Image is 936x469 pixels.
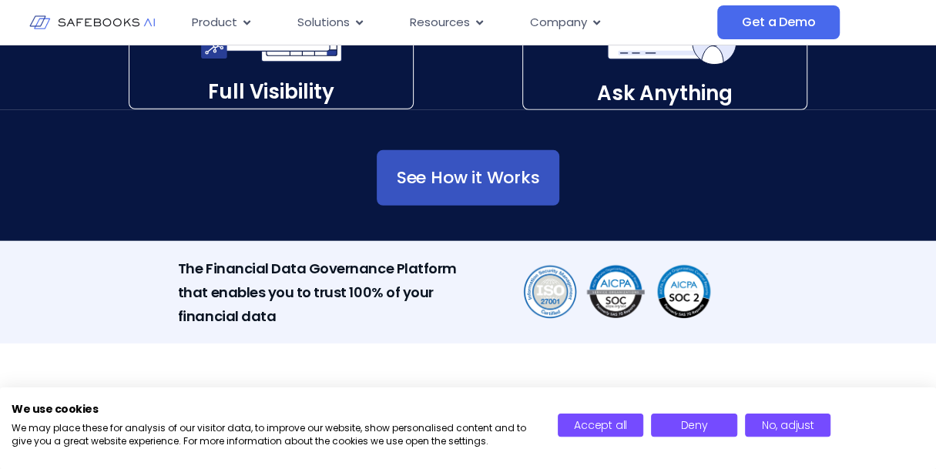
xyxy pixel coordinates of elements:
[651,414,737,437] button: Deny all cookies
[558,414,644,437] button: Accept all cookies
[717,5,840,39] a: Get a Demo
[297,14,350,32] span: Solutions
[12,422,535,448] p: We may place these for analysis of our visitor data, to improve our website, show personalised co...
[523,92,807,95] p: Ask Anything​
[762,417,814,433] span: No, adjust
[179,8,717,38] nav: Menu
[522,265,713,320] img: Financial Data Governance 6
[574,417,627,433] span: Accept all
[742,15,815,30] span: Get a Demo
[129,91,413,93] p: Full Visibility​
[192,14,237,32] span: Product
[179,8,717,38] div: Menu Toggle
[178,256,478,328] h2: The Financial Data Governance Platform that enables you to trust 100% of your financial data​
[377,150,560,206] a: See How it Works
[397,170,540,186] span: See How it Works
[410,14,470,32] span: Resources
[12,402,535,416] h2: We use cookies
[530,14,587,32] span: Company
[680,417,707,433] span: Deny
[745,414,831,437] button: Adjust cookie preferences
